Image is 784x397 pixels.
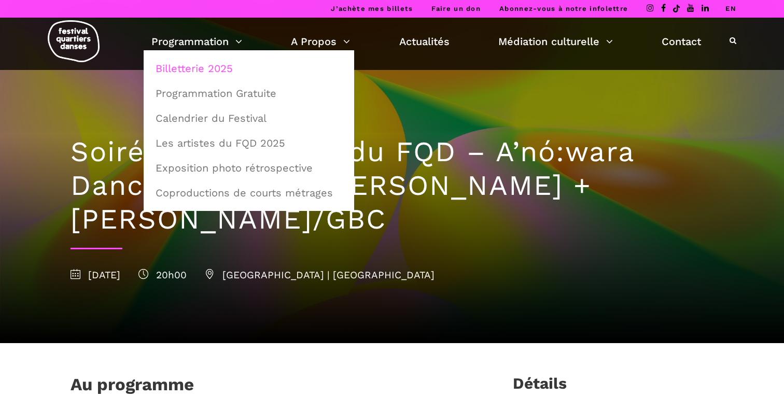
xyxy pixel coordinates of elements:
[291,33,350,50] a: A Propos
[71,269,120,281] span: [DATE]
[205,269,435,281] span: [GEOGRAPHIC_DATA] | [GEOGRAPHIC_DATA]
[662,33,701,50] a: Contact
[149,131,348,155] a: Les artistes du FQD 2025
[498,33,613,50] a: Médiation culturelle
[149,181,348,205] a: Coproductions de courts métrages
[725,5,736,12] a: EN
[331,5,413,12] a: J’achète mes billets
[149,56,348,80] a: Billetterie 2025
[48,20,100,62] img: logo-fqd-med
[71,135,713,236] h1: Soirée d’ouverture du FQD – A’nó:wara Dance Theater + [PERSON_NAME] + [PERSON_NAME]/GBC
[149,81,348,105] a: Programmation Gratuite
[151,33,242,50] a: Programmation
[431,5,481,12] a: Faire un don
[149,156,348,180] a: Exposition photo rétrospective
[149,106,348,130] a: Calendrier du Festival
[499,5,628,12] a: Abonnez-vous à notre infolettre
[138,269,187,281] span: 20h00
[399,33,450,50] a: Actualités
